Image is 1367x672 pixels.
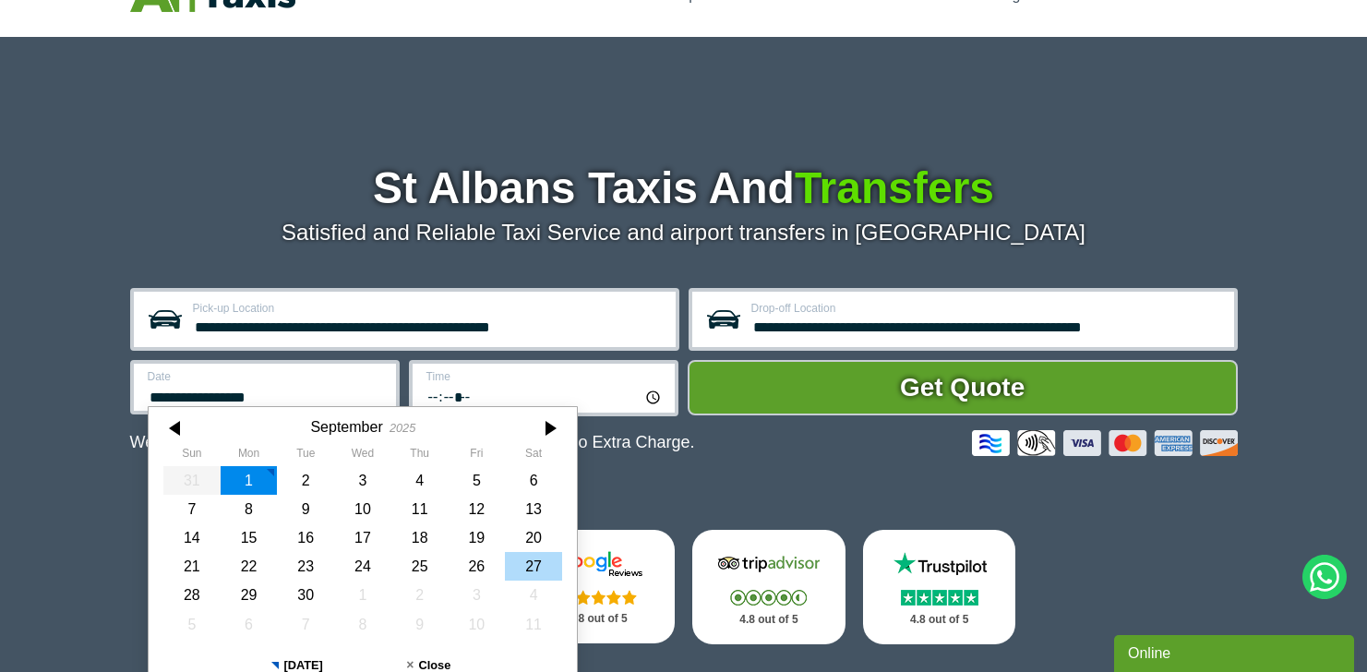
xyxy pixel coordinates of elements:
[505,610,562,639] div: 11 October 2025
[148,371,385,382] label: Date
[542,607,654,630] p: 4.8 out of 5
[863,530,1016,644] a: Trustpilot Stars 4.8 out of 5
[163,466,221,495] div: 31 August 2025
[884,550,995,578] img: Trustpilot
[692,530,845,644] a: Tripadvisor Stars 4.8 out of 5
[334,552,391,581] div: 24 September 2025
[220,552,277,581] div: 22 September 2025
[448,523,505,552] div: 19 September 2025
[334,495,391,523] div: 10 September 2025
[163,523,221,552] div: 14 September 2025
[426,371,664,382] label: Time
[310,418,382,436] div: September
[972,430,1238,456] img: Credit And Debit Cards
[130,166,1238,210] h1: St Albans Taxis And
[713,608,825,631] p: 4.8 out of 5
[795,163,994,212] span: Transfers
[1114,631,1358,672] iframe: chat widget
[448,466,505,495] div: 05 September 2025
[390,495,448,523] div: 11 September 2025
[277,581,334,609] div: 30 September 2025
[163,581,221,609] div: 28 September 2025
[713,550,824,578] img: Tripadvisor
[220,610,277,639] div: 06 October 2025
[193,303,665,314] label: Pick-up Location
[130,433,695,452] p: We Now Accept Card & Contactless Payment In
[220,581,277,609] div: 29 September 2025
[448,581,505,609] div: 03 October 2025
[130,220,1238,246] p: Satisfied and Reliable Taxi Service and airport transfers in [GEOGRAPHIC_DATA]
[730,590,807,606] img: Stars
[277,610,334,639] div: 07 October 2025
[505,552,562,581] div: 27 September 2025
[483,433,694,451] span: The Car at No Extra Charge.
[390,581,448,609] div: 02 October 2025
[220,495,277,523] div: 08 September 2025
[220,466,277,495] div: 01 September 2025
[163,552,221,581] div: 21 September 2025
[163,610,221,639] div: 05 October 2025
[448,610,505,639] div: 10 October 2025
[448,447,505,465] th: Friday
[390,552,448,581] div: 25 September 2025
[390,523,448,552] div: 18 September 2025
[390,466,448,495] div: 04 September 2025
[505,466,562,495] div: 06 September 2025
[390,447,448,465] th: Thursday
[448,495,505,523] div: 12 September 2025
[688,360,1238,415] button: Get Quote
[220,523,277,552] div: 15 September 2025
[277,552,334,581] div: 23 September 2025
[220,447,277,465] th: Monday
[334,447,391,465] th: Wednesday
[163,495,221,523] div: 07 September 2025
[505,581,562,609] div: 04 October 2025
[883,608,996,631] p: 4.8 out of 5
[334,610,391,639] div: 08 October 2025
[560,590,637,605] img: Stars
[901,590,978,606] img: Stars
[390,610,448,639] div: 09 October 2025
[163,447,221,465] th: Sunday
[277,523,334,552] div: 16 September 2025
[505,447,562,465] th: Saturday
[448,552,505,581] div: 26 September 2025
[751,303,1223,314] label: Drop-off Location
[334,466,391,495] div: 03 September 2025
[389,421,414,435] div: 2025
[522,530,675,643] a: Google Stars 4.8 out of 5
[334,523,391,552] div: 17 September 2025
[334,581,391,609] div: 01 October 2025
[277,495,334,523] div: 09 September 2025
[505,495,562,523] div: 13 September 2025
[277,447,334,465] th: Tuesday
[543,550,654,578] img: Google
[505,523,562,552] div: 20 September 2025
[277,466,334,495] div: 02 September 2025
